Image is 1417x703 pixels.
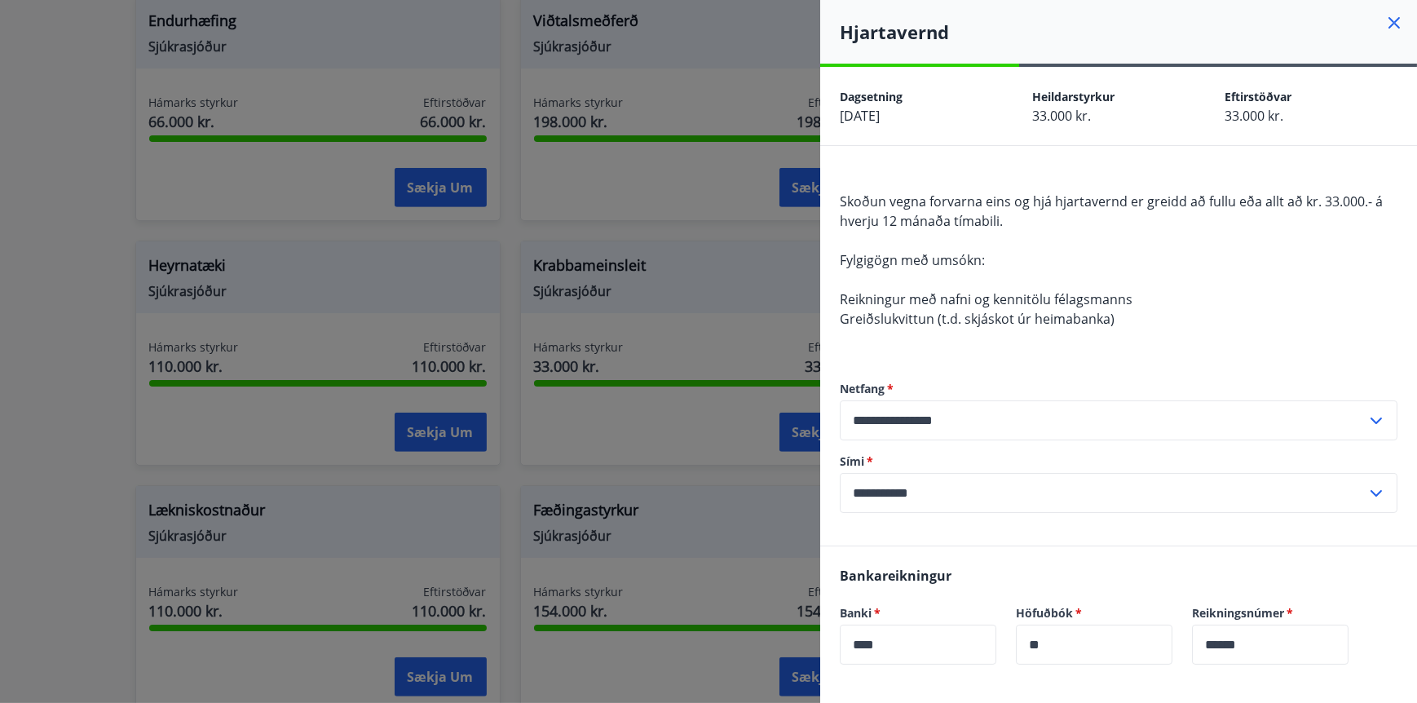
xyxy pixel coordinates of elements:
[840,107,880,125] span: [DATE]
[840,192,1383,230] span: Skoðun vegna forvarna eins og hjá hjartavernd er greidd að fullu eða allt að kr. 33.000.- á hverj...
[1016,605,1172,621] label: Höfuðbók
[840,310,1115,328] span: Greiðslukvittun (t.d. skjáskot úr heimabanka)
[840,567,951,585] span: Bankareikningur
[840,453,1397,470] label: Sími
[840,290,1132,308] span: Reikningur með nafni og kennitölu félagsmanns
[840,381,1397,397] label: Netfang
[840,251,985,269] span: Fylgigögn með umsókn:
[1032,107,1091,125] span: 33.000 kr.
[840,605,996,621] label: Banki
[1225,89,1291,104] span: Eftirstöðvar
[1032,89,1115,104] span: Heildarstyrkur
[840,20,1417,44] h4: Hjartavernd
[1192,605,1349,621] label: Reikningsnúmer
[1225,107,1283,125] span: 33.000 kr.
[840,89,903,104] span: Dagsetning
